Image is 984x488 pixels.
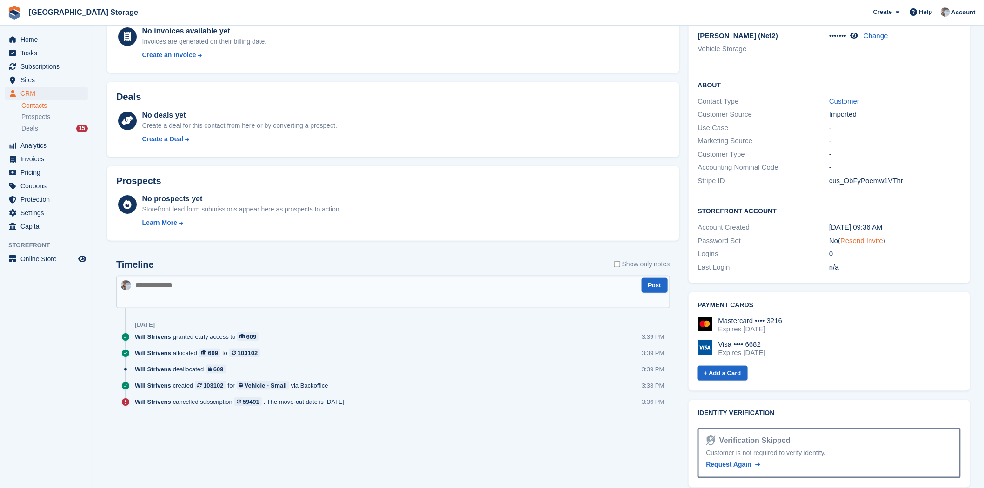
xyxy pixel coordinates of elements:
[142,204,341,214] div: Storefront lead form submissions appear here as prospects to action.
[718,349,765,357] div: Expires [DATE]
[614,259,620,269] input: Show only notes
[76,125,88,132] div: 15
[919,7,932,17] span: Help
[706,435,716,446] img: Identity Verification Ready
[829,136,961,146] div: -
[135,321,155,329] div: [DATE]
[20,220,76,233] span: Capital
[20,152,76,165] span: Invoices
[829,123,961,133] div: -
[698,162,830,173] div: Accounting Nominal Code
[116,176,161,186] h2: Prospects
[142,37,267,46] div: Invoices are generated on their billing date.
[5,193,88,206] a: menu
[5,87,88,100] a: menu
[20,206,76,219] span: Settings
[718,325,783,333] div: Expires [DATE]
[698,262,830,273] div: Last Login
[135,365,231,374] div: deallocated
[245,381,287,390] div: Vehicle - Small
[841,237,884,244] a: Resend Invite
[8,241,93,250] span: Storefront
[21,124,38,133] span: Deals
[5,206,88,219] a: menu
[20,139,76,152] span: Analytics
[706,448,952,458] div: Customer is not required to verify identity.
[5,139,88,152] a: menu
[237,332,259,341] a: 609
[829,262,961,273] div: n/a
[116,92,141,102] h2: Deals
[142,134,184,144] div: Create a Deal
[208,349,218,357] div: 609
[142,121,337,131] div: Create a deal for this contact from here or by converting a prospect.
[135,397,171,406] span: Will Strivens
[941,7,950,17] img: Will Strivens
[135,349,171,357] span: Will Strivens
[829,176,961,186] div: cus_ObFyPoemw1VThr
[698,236,830,246] div: Password Set
[698,96,830,107] div: Contact Type
[829,32,846,40] span: •••••••
[229,349,260,357] a: 103102
[135,365,171,374] span: Will Strivens
[20,46,76,59] span: Tasks
[234,397,262,406] a: 59491
[5,166,88,179] a: menu
[698,340,712,355] img: Visa Logo
[135,332,171,341] span: Will Strivens
[237,381,289,390] a: Vehicle - Small
[121,280,131,290] img: Will Strivens
[706,461,752,468] span: Request Again
[206,365,226,374] a: 609
[642,365,664,374] div: 3:39 PM
[135,332,263,341] div: granted early access to
[718,340,765,349] div: Visa •••• 6682
[698,80,961,89] h2: About
[698,149,830,160] div: Customer Type
[246,332,257,341] div: 609
[142,26,267,37] div: No invoices available yet
[142,50,196,60] div: Create an Invoice
[199,349,220,357] a: 609
[698,317,712,331] img: Mastercard Logo
[829,109,961,120] div: Imported
[20,33,76,46] span: Home
[142,218,177,228] div: Learn More
[238,349,258,357] div: 103102
[698,302,961,309] h2: Payment cards
[698,136,830,146] div: Marketing Source
[698,123,830,133] div: Use Case
[20,73,76,86] span: Sites
[5,152,88,165] a: menu
[716,435,791,446] div: Verification Skipped
[135,381,171,390] span: Will Strivens
[21,112,88,122] a: Prospects
[642,278,668,293] button: Post
[5,60,88,73] a: menu
[838,237,886,244] span: ( )
[718,317,783,325] div: Mastercard •••• 3216
[642,381,664,390] div: 3:38 PM
[7,6,21,20] img: stora-icon-8386f47178a22dfd0bd8f6a31ec36ba5ce8667c1dd55bd0f319d3a0aa187defe.svg
[614,259,670,269] label: Show only notes
[20,252,76,265] span: Online Store
[142,134,337,144] a: Create a Deal
[142,50,267,60] a: Create an Invoice
[698,206,961,215] h2: Storefront Account
[698,366,748,381] a: + Add a Card
[142,110,337,121] div: No deals yet
[698,44,830,54] li: Vehicle Storage
[698,222,830,233] div: Account Created
[20,179,76,192] span: Coupons
[135,381,333,390] div: created for via Backoffice
[698,249,830,259] div: Logins
[5,46,88,59] a: menu
[195,381,226,390] a: 103102
[829,97,859,105] a: Customer
[642,397,664,406] div: 3:36 PM
[77,253,88,264] a: Preview store
[213,365,224,374] div: 609
[20,193,76,206] span: Protection
[698,409,961,417] h2: Identity verification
